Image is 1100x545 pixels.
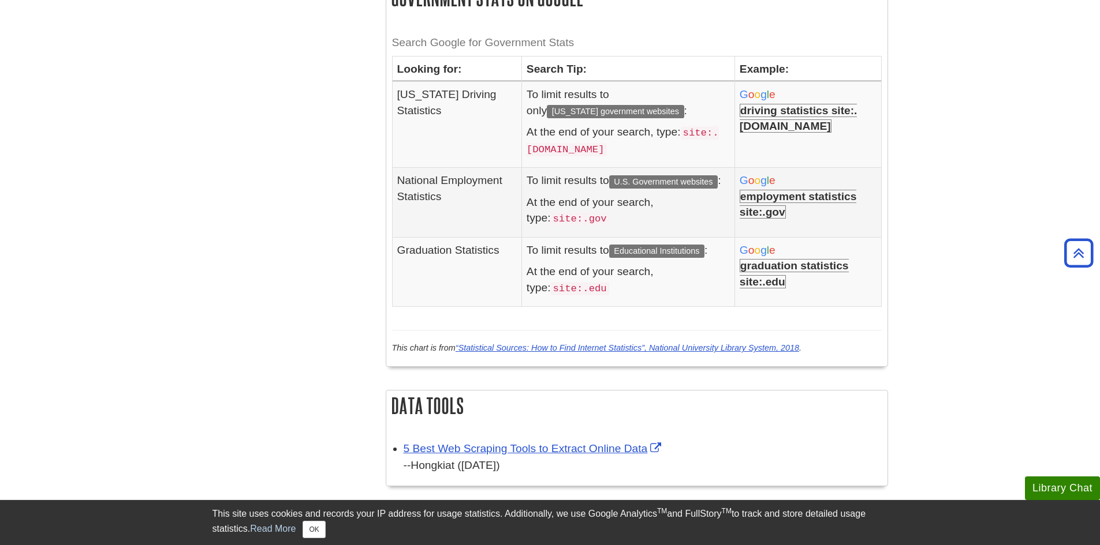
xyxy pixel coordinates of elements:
[527,194,730,227] p: At the end of your search, type:
[740,104,857,133] b: driving statistics site:.[DOMAIN_NAME]
[748,174,755,186] span: o
[767,244,769,256] span: l
[760,244,767,256] span: g
[754,244,760,256] span: o
[769,174,775,186] span: e
[740,174,748,186] span: G
[527,242,730,258] p: To limit results to :
[547,105,684,118] span: [US_STATE] government websites
[456,343,799,352] a: Statistical Sources: How to Find Internet Statistics, National University Library System, 2018
[760,174,767,186] span: g
[1025,476,1100,500] button: Library Chat
[769,88,775,100] span: e
[527,264,730,296] p: At the end of your search, type:
[404,457,882,474] div: --Hongkiat ([DATE])
[527,126,719,156] code: site:.[DOMAIN_NAME]
[386,390,888,421] h2: DATA Tools
[609,175,718,189] span: U.S. Government websites
[527,172,730,188] p: To limit results to :
[740,244,748,256] span: G
[657,507,667,515] sup: TM
[734,56,881,81] th: Example:
[740,190,857,219] b: employment statistics site:.gov
[760,88,767,100] span: g
[754,88,760,100] span: o
[392,342,882,355] p: This chart is from .
[404,442,665,454] a: Link opens in new window
[392,82,521,168] td: [US_STATE] Driving Statistics
[748,244,755,256] span: o
[521,56,734,81] th: Search Tip:
[609,245,704,258] span: Educational Institutions
[754,174,760,186] span: o
[212,507,888,538] div: This site uses cookies and records your IP address for usage statistics. Additionally, we use Goo...
[722,507,732,515] sup: TM
[550,282,609,295] code: site:.edu
[767,174,769,186] span: l
[550,212,609,225] code: site:.gov
[740,259,849,288] b: graduation statistics site:.edu
[740,88,748,100] span: G
[392,56,521,81] th: Looking for:
[769,244,775,256] span: e
[527,124,730,157] p: At the end of your search, type:
[250,524,296,533] a: Read More
[767,88,769,100] span: l
[456,343,644,352] q: Statistical Sources: How to Find Internet Statistics
[748,88,755,100] span: o
[392,237,521,307] td: Graduation Statistics
[392,30,882,56] caption: Search Google for Government Stats
[303,521,325,538] button: Close
[527,87,730,118] p: To limit results to only :
[392,168,521,238] td: National Employment Statistics
[1060,245,1097,261] a: Back to Top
